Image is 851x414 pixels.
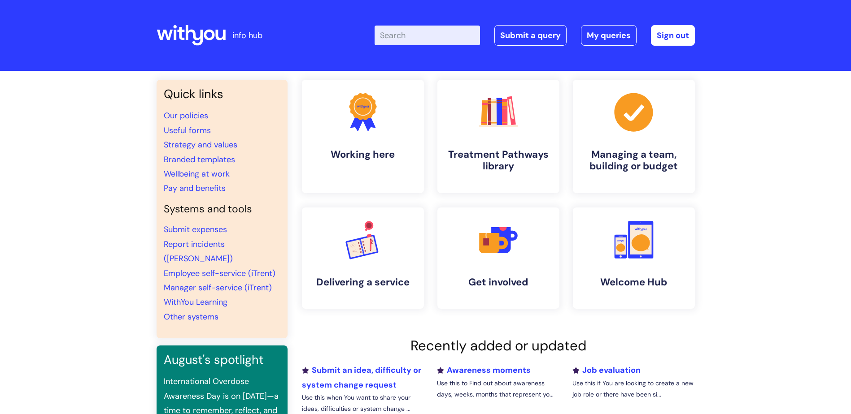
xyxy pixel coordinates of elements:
[164,282,272,293] a: Manager self-service (iTrent)
[164,203,280,216] h4: Systems and tools
[494,25,567,46] a: Submit a query
[164,110,208,121] a: Our policies
[445,149,552,172] h4: Treatment Pathways library
[651,25,695,46] a: Sign out
[437,80,559,193] a: Treatment Pathways library
[309,149,417,160] h4: Working here
[164,311,218,322] a: Other systems
[164,239,233,264] a: Report incidents ([PERSON_NAME])
[164,125,211,136] a: Useful forms
[164,183,226,194] a: Pay and benefits
[581,25,637,46] a: My queries
[164,168,230,179] a: Wellbeing at work
[437,207,559,309] a: Get involved
[437,365,531,375] a: Awareness moments
[302,80,424,193] a: Working here
[572,378,694,400] p: Use this if You are looking to create a new job role or there have been si...
[445,276,552,288] h4: Get involved
[164,268,275,279] a: Employee self-service (iTrent)
[573,80,695,193] a: Managing a team, building or budget
[164,297,227,307] a: WithYou Learning
[375,26,480,45] input: Search
[572,365,641,375] a: Job evaluation
[375,25,695,46] div: | -
[164,139,237,150] a: Strategy and values
[302,207,424,309] a: Delivering a service
[302,365,421,390] a: Submit an idea, difficulty or system change request
[164,353,280,367] h3: August's spotlight
[232,28,262,43] p: info hub
[302,337,695,354] h2: Recently added or updated
[164,154,235,165] a: Branded templates
[164,224,227,235] a: Submit expenses
[309,276,417,288] h4: Delivering a service
[437,378,559,400] p: Use this to Find out about awareness days, weeks, months that represent yo...
[164,87,280,101] h3: Quick links
[573,207,695,309] a: Welcome Hub
[580,149,688,172] h4: Managing a team, building or budget
[580,276,688,288] h4: Welcome Hub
